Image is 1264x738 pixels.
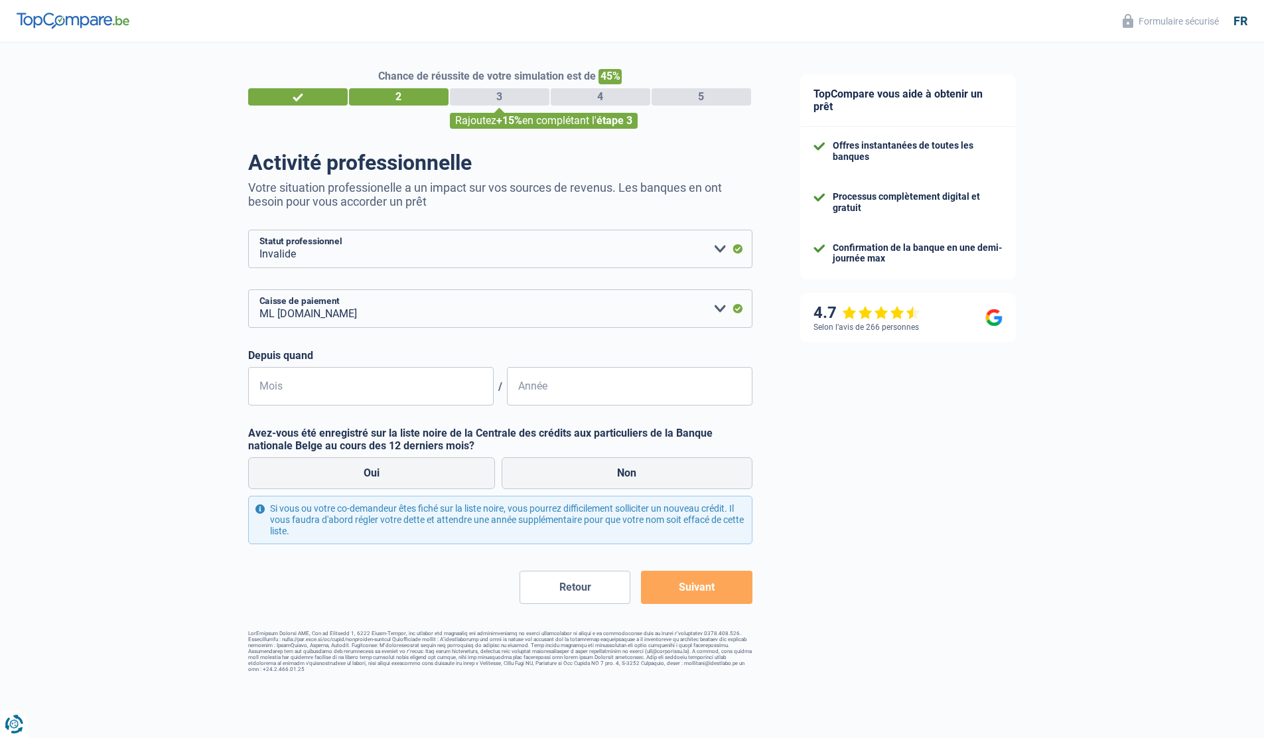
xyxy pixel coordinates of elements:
input: MM [248,367,494,406]
button: Suivant [641,571,752,604]
h1: Activité professionnelle [248,150,752,175]
img: TopCompare Logo [17,13,129,29]
div: Rajoutez en complétant l' [450,113,638,129]
button: Formulaire sécurisé [1115,10,1227,32]
p: Votre situation professionelle a un impact sur vos sources de revenus. Les banques en ont besoin ... [248,181,752,208]
div: 4 [551,88,650,106]
input: AAAA [507,367,752,406]
div: 4.7 [813,303,920,323]
span: Chance de réussite de votre simulation est de [378,70,596,82]
label: Non [502,457,752,489]
div: 2 [349,88,449,106]
div: fr [1233,14,1247,29]
div: Offres instantanées de toutes les banques [833,140,1003,163]
span: / [494,380,507,393]
div: Selon l’avis de 266 personnes [813,323,919,332]
span: étape 3 [597,114,632,127]
button: Retour [520,571,630,604]
div: Processus complètement digital et gratuit [833,191,1003,214]
div: TopCompare vous aide à obtenir un prêt [800,74,1016,127]
div: 1 [248,88,348,106]
label: Depuis quand [248,349,752,362]
div: 5 [652,88,751,106]
div: 3 [450,88,549,106]
footer: LorEmipsum Dolorsi AME, Con ad Elitsedd 1, 6222 Eiusm-Tempor, inc utlabor etd magnaaliq eni admin... [248,630,752,672]
div: Confirmation de la banque en une demi-journée max [833,242,1003,265]
label: Oui [248,457,496,489]
label: Avez-vous été enregistré sur la liste noire de la Centrale des crédits aux particuliers de la Ban... [248,427,752,452]
span: +15% [496,114,522,127]
span: 45% [598,69,622,84]
div: Si vous ou votre co-demandeur êtes fiché sur la liste noire, vous pourrez difficilement sollicite... [248,496,752,544]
